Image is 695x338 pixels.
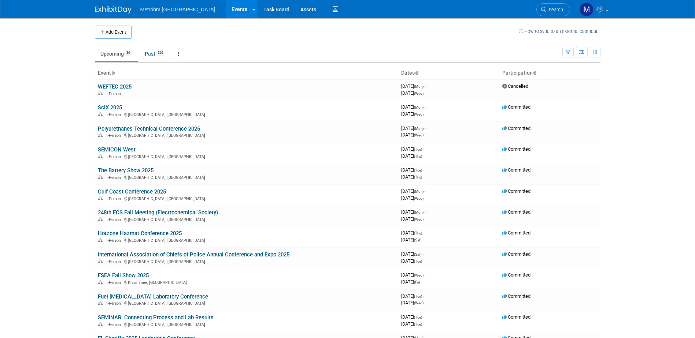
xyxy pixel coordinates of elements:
[502,167,531,173] span: Committed
[423,167,424,173] span: -
[414,147,422,151] span: (Tue)
[104,154,123,159] span: In-Person
[414,112,424,116] span: (Wed)
[425,125,426,131] span: -
[98,125,200,132] a: Polyurethanes Technical Conference 2025
[398,67,499,79] th: Dates
[98,314,214,321] a: SEMINAR: Connecting Process and Lab Results
[401,293,424,299] span: [DATE]
[98,321,395,327] div: [GEOGRAPHIC_DATA], [GEOGRAPHIC_DATA]
[502,314,531,320] span: Committed
[98,209,218,216] a: 248th ECS Fall Meeting (Electrochemical Society)
[401,272,426,278] span: [DATE]
[104,322,123,327] span: In-Person
[401,111,424,117] span: [DATE]
[414,133,424,137] span: (Wed)
[98,237,395,243] div: [GEOGRAPHIC_DATA], [GEOGRAPHIC_DATA]
[401,90,424,96] span: [DATE]
[425,209,426,215] span: -
[423,314,424,320] span: -
[98,300,395,306] div: [GEOGRAPHIC_DATA], [GEOGRAPHIC_DATA]
[104,238,123,243] span: In-Person
[423,293,424,299] span: -
[98,167,154,174] a: The Battery Show 2025
[502,188,531,194] span: Committed
[401,146,424,152] span: [DATE]
[104,196,123,201] span: In-Person
[98,251,289,258] a: International Association of Chiefs of Police Annual Conference and Expo 2025
[425,104,426,110] span: -
[111,70,115,76] a: Sort by Event Name
[104,280,123,285] span: In-Person
[414,91,424,95] span: (Wed)
[536,3,570,16] a: Search
[401,104,426,110] span: [DATE]
[401,83,426,89] span: [DATE]
[401,174,422,180] span: [DATE]
[546,7,563,12] span: Search
[533,70,536,76] a: Sort by Participation Type
[98,175,103,179] img: In-Person Event
[98,280,103,284] img: In-Person Event
[124,50,132,56] span: 26
[502,251,531,257] span: Committed
[104,133,123,138] span: In-Person
[98,272,149,279] a: FSEA Fall Show 2025
[401,125,426,131] span: [DATE]
[98,174,395,180] div: [GEOGRAPHIC_DATA], [GEOGRAPHIC_DATA]
[98,132,395,138] div: [GEOGRAPHIC_DATA], [GEOGRAPHIC_DATA]
[98,188,166,195] a: Gulf Coast Conference 2025
[415,70,418,76] a: Sort by Start Date
[98,195,395,201] div: [GEOGRAPHIC_DATA], [GEOGRAPHIC_DATA]
[98,133,103,137] img: In-Person Event
[98,238,103,242] img: In-Person Event
[502,83,528,89] span: Cancelled
[401,188,426,194] span: [DATE]
[401,258,422,264] span: [DATE]
[414,217,424,221] span: (Wed)
[502,293,531,299] span: Committed
[140,7,215,12] span: Metrohm [GEOGRAPHIC_DATA]
[502,146,531,152] span: Committed
[95,6,132,14] img: ExhibitDay
[401,132,424,138] span: [DATE]
[414,322,422,326] span: (Tue)
[414,231,422,235] span: (Thu)
[414,189,424,194] span: (Mon)
[423,146,424,152] span: -
[401,279,420,285] span: [DATE]
[104,112,123,117] span: In-Person
[104,301,123,306] span: In-Person
[423,230,424,236] span: -
[425,188,426,194] span: -
[422,251,424,257] span: -
[98,83,132,90] a: WEFTEC 2025
[414,238,421,242] span: (Sat)
[414,294,422,298] span: (Tue)
[414,252,421,256] span: (Sat)
[502,272,531,278] span: Committed
[401,167,424,173] span: [DATE]
[425,272,426,278] span: -
[414,259,422,263] span: (Tue)
[98,111,395,117] div: [GEOGRAPHIC_DATA], [GEOGRAPHIC_DATA]
[98,230,182,237] a: Hotzone Hazmat Conference 2025
[414,175,422,179] span: (Thu)
[401,153,422,159] span: [DATE]
[414,105,424,109] span: (Mon)
[502,209,531,215] span: Committed
[98,104,122,111] a: SciX 2025
[98,154,103,158] img: In-Person Event
[95,26,132,39] button: Add Event
[95,67,398,79] th: Event
[98,112,103,116] img: In-Person Event
[414,210,424,214] span: (Mon)
[401,230,424,236] span: [DATE]
[401,237,421,243] span: [DATE]
[98,301,103,305] img: In-Person Event
[401,195,424,201] span: [DATE]
[98,217,103,221] img: In-Person Event
[98,259,103,263] img: In-Person Event
[401,321,422,327] span: [DATE]
[519,29,600,34] a: How to sync to an external calendar...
